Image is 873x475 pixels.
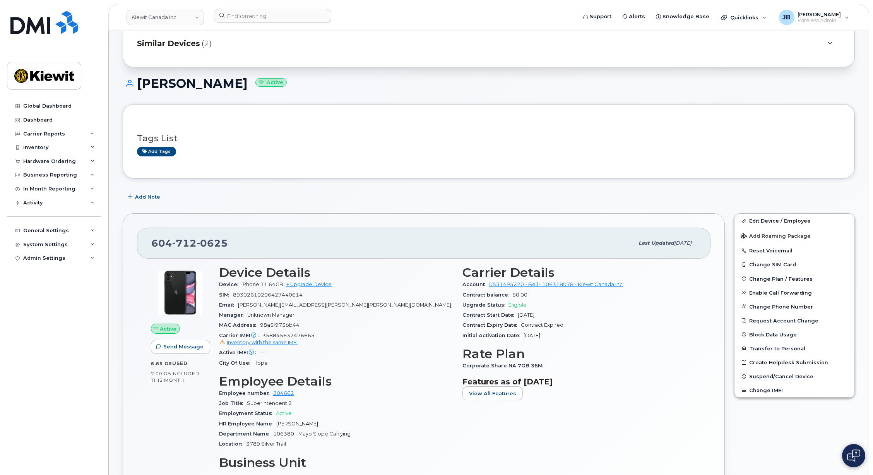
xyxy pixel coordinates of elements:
span: Send Message [163,343,204,350]
span: Enable Call Forwarding [749,290,812,295]
span: Support [590,13,611,21]
input: Find something... [214,9,331,23]
span: Corporate Share NA 7GB 36M [462,363,547,369]
span: Carrier IMEI [219,333,262,338]
div: Quicklinks [716,10,772,25]
button: Suspend/Cancel Device [734,369,854,383]
span: Active IMEI [219,350,260,355]
h3: Employee Details [219,374,453,388]
span: Active [276,410,292,416]
span: Department Name [219,431,273,437]
span: Employment Status [219,410,276,416]
span: City Of Use [219,360,253,366]
span: Hope [253,360,268,366]
span: 0625 [197,237,228,249]
h3: Carrier Details [462,266,697,280]
span: 358845632476665 [219,333,453,346]
span: Job Title [219,400,247,406]
span: Inventory with the same IMEI [227,340,298,345]
span: Device [219,281,241,287]
img: Open chat [847,449,860,462]
span: [PERSON_NAME][EMAIL_ADDRESS][PERSON_NAME][PERSON_NAME][DOMAIN_NAME] [238,302,451,308]
span: Wireless Admin [798,17,841,24]
span: 3789 Silver Trail [246,441,286,447]
a: Alerts [617,9,650,24]
a: 204662 [273,390,294,396]
span: — [260,350,265,355]
span: iPhone 11 64GB [241,281,283,287]
h3: Business Unit [219,456,453,470]
h3: Device Details [219,266,453,280]
span: Upgrade Status [462,302,508,308]
span: 712 [172,237,197,249]
span: Location [219,441,246,447]
span: Add Roaming Package [741,233,811,240]
a: 0531495220 - Bell - 106318078 - Kiewit Canada Inc [489,281,623,287]
span: Email [219,302,238,308]
a: Create Helpdesk Submission [734,355,854,369]
span: Contract Expiry Date [462,322,521,328]
div: Jonathan Barfield [774,10,854,25]
span: Manager [219,312,247,318]
span: 106380 - Mayo Slope Carrying [273,431,351,437]
img: iPhone_11.jpg [157,269,204,316]
span: Account [462,281,489,287]
a: Add tags [137,147,176,156]
a: Edit Device / Employee [734,214,854,228]
span: Contract Expired [521,322,563,328]
a: Inventory with the same IMEI [219,340,298,345]
h3: Tags List [137,134,840,143]
h1: [PERSON_NAME] [123,77,855,90]
a: Knowledge Base [650,9,715,24]
span: 604 [151,237,228,249]
span: View All Features [469,390,516,397]
button: Change SIM Card [734,257,854,271]
span: [PERSON_NAME] [276,421,318,427]
a: Support [578,9,617,24]
span: [DATE] [524,333,540,338]
span: (2) [202,38,212,49]
button: Add Roaming Package [734,228,854,244]
button: Add Note [123,190,167,204]
span: [PERSON_NAME] [798,11,841,17]
span: used [172,360,188,366]
h3: Rate Plan [462,347,697,361]
span: Superintendent 2 [247,400,292,406]
span: Add Note [135,193,160,201]
span: 98a5f975bb44 [260,322,300,328]
span: included this month [151,370,200,383]
span: Unknown Manager [247,312,294,318]
span: [DATE] [674,240,692,246]
span: Suspend/Cancel Device [749,374,813,379]
span: Initial Activation Date [462,333,524,338]
a: + Upgrade Device [286,281,332,287]
span: 7.00 GB [151,371,171,376]
span: Employee number [219,390,273,396]
span: HR Employee Name [219,421,276,427]
button: Enable Call Forwarding [734,286,854,300]
span: Eligible [508,302,527,308]
span: Quicklinks [730,14,758,21]
span: Contract Start Date [462,312,518,318]
button: Change Plan / Features [734,272,854,286]
span: Last updated [638,240,674,246]
span: MAC Address [219,322,260,328]
span: $0.00 [512,292,527,298]
span: Change Plan / Features [749,276,813,281]
span: Similar Devices [137,38,200,49]
button: Change IMEI [734,383,854,397]
span: 6.65 GB [151,361,172,366]
span: Active [160,325,176,333]
button: Block Data Usage [734,328,854,341]
a: Kiewit Canada Inc [127,10,204,25]
button: View All Features [462,386,523,400]
span: SIM [219,292,233,298]
button: Transfer to Personal [734,341,854,355]
span: 89302610206427440614 [233,292,303,298]
span: Alerts [629,13,645,21]
h3: Features as of [DATE] [462,377,697,386]
button: Change Phone Number [734,300,854,314]
button: Request Account Change [734,314,854,328]
span: Knowledge Base [662,13,709,21]
span: JB [782,13,791,22]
